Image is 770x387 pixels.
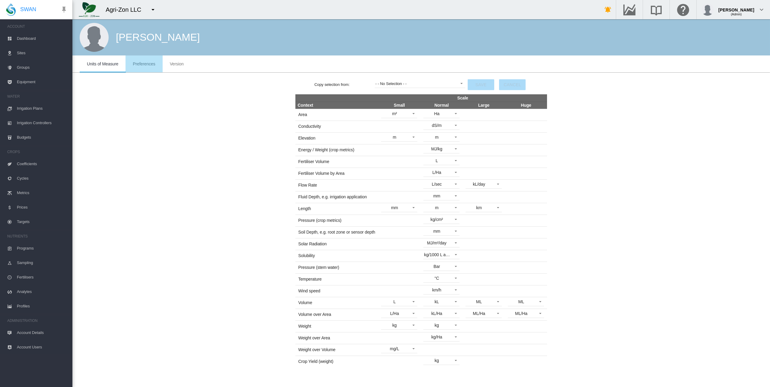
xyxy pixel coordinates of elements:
td: Weight over Volume [295,344,378,356]
td: Solar Radiation [295,238,378,250]
md-icon: icon-pin [60,6,68,13]
button: Cancel [499,79,526,90]
div: ML [518,299,524,304]
div: [PERSON_NAME] [718,5,754,11]
td: Flow Rate [295,179,378,191]
div: Agri-Zon LLC [106,5,147,14]
span: Coefficients [17,157,68,171]
md-icon: icon-chevron-down [758,6,765,13]
div: dS/m [432,123,441,128]
div: L [393,299,396,304]
div: °C [434,276,439,281]
button: icon-bell-ring [602,4,614,16]
span: Sampling [17,256,68,270]
div: L/sec [432,182,442,187]
span: NUTRIENTS [7,231,68,241]
div: mm [433,229,440,234]
div: ML/Ha [473,311,485,316]
td: Pressure (stem water) [295,262,378,273]
span: Version [170,61,184,66]
div: m [435,135,439,140]
div: mm [433,193,440,198]
md-icon: Go to the Data Hub [622,6,637,13]
md-icon: icon-bell-ring [604,6,612,13]
button: icon-menu-down [147,4,159,16]
img: male.jpg [80,23,109,52]
span: CROPS [7,147,68,157]
div: mm [391,205,398,210]
span: Units of Measure [87,61,118,66]
td: Volume [295,297,378,309]
div: L [436,158,438,163]
td: Volume over Area [295,309,378,320]
td: Weight over Area [295,332,378,344]
span: ACCOUNT [7,22,68,31]
img: SWAN-Landscape-Logo-Colour-drop.png [6,3,16,16]
div: kg/1000 L at 15°C [424,252,457,257]
div: km [476,205,482,210]
div: MJ/kg [431,146,442,151]
td: Elevation [295,132,378,144]
th: Large [463,102,505,109]
td: Wind speed [295,285,378,297]
td: Crop Yield (weight) [295,356,378,367]
div: - - No Selection - - [375,81,406,86]
div: kg [434,323,439,328]
span: Fertilisers [17,270,68,285]
div: MJ/m²/day [427,241,446,245]
span: SWAN [20,6,36,13]
span: WATER [7,92,68,101]
span: Metrics [17,186,68,200]
span: Irrigation Plans [17,101,68,116]
div: ML/Ha [515,311,527,316]
td: Fertiliser Volume by Area [295,168,378,179]
td: Fertiliser Volume [295,156,378,168]
div: kg/cm² [431,217,443,222]
span: Prices [17,200,68,215]
div: ML [476,299,482,304]
div: L/Ha [432,170,441,175]
span: Programs [17,241,68,256]
th: Small [378,102,420,109]
span: Account Users [17,340,68,354]
div: Bar [434,264,440,269]
md-icon: Click here for help [676,6,690,13]
button: Save [468,79,494,90]
span: Equipment [17,75,68,89]
span: Account Details [17,326,68,340]
th: Huge [505,102,547,109]
div: m² [392,111,397,116]
span: Profiles [17,299,68,313]
td: Temperature [295,273,378,285]
td: Area [295,109,378,121]
span: Analytes [17,285,68,299]
div: kg [392,323,397,328]
th: Normal [420,102,463,109]
td: Solubility [295,250,378,262]
td: Weight [295,320,378,332]
span: Irrigation Controllers [17,116,68,130]
td: Fluid Depth, e.g. irrigation application [295,191,378,203]
div: L/Ha [390,311,399,316]
md-icon: Search the knowledge base [649,6,663,13]
td: Pressure (crop metrics) [295,215,378,226]
th: Context [295,102,378,109]
span: Budgets [17,130,68,145]
span: Preferences [133,61,155,66]
span: Groups [17,60,68,75]
span: Dashboard [17,31,68,46]
td: Conductivity [295,121,378,132]
td: Energy / Weight (crop metrics) [295,144,378,156]
span: (Admin) [731,13,742,16]
div: [PERSON_NAME] [116,30,200,45]
span: ADMINISTRATION [7,316,68,326]
div: kg [434,358,439,363]
th: Scale [378,94,547,102]
md-icon: icon-menu-down [149,6,157,13]
div: Ha [434,111,440,116]
div: kg/Ha [431,335,442,339]
div: kL/Ha [431,311,442,316]
div: mg/L [390,346,399,351]
label: Copy selection from: [314,82,375,87]
div: m [393,135,396,140]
